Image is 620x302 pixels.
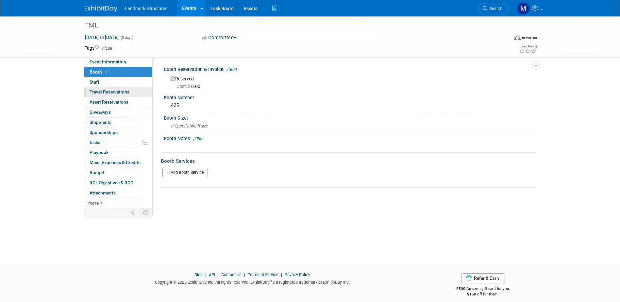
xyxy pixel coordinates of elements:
[514,35,521,40] img: Format-Inperson.png
[139,208,152,217] td: Toggle Event Tabs
[84,188,152,198] a: Attachments
[105,70,108,74] i: Booth reservation complete
[84,118,152,127] a: Shipments
[430,292,536,297] div: $150 off for them.
[164,64,536,73] div: Booth Reservation & Invoice:
[176,84,203,89] span: 0.00
[90,160,141,165] span: Misc. Expenses & Credits
[84,108,152,117] a: Giveaways
[84,77,152,87] a: Staff
[90,170,104,175] span: Budget
[89,140,100,145] span: Tasks
[84,97,152,107] a: Asset Reservations
[226,67,237,72] a: Edit
[164,93,536,101] div: Booth Number:
[522,35,537,40] div: In-Person
[248,272,278,277] a: Terms of Service
[84,138,152,148] a: Tasks
[90,99,128,105] span: Asset Reservations
[285,272,310,277] a: Privacy Policy
[169,100,531,110] div: 425
[90,89,129,94] span: Travel Reservations
[85,278,421,285] div: Copyright © 2025 ExhibitDay, Inc. All rights reserved. ExhibitDay is a registered trademark of Ex...
[84,168,152,178] a: Budget
[90,59,126,64] span: Event Information
[84,158,152,168] a: Misc. Expenses & Credits
[171,124,208,128] span: Specify booth size
[84,148,152,158] a: Playbook
[194,272,203,277] a: Blog
[161,158,536,165] div: Booth Services
[84,57,152,67] a: Event Information
[221,272,242,277] a: Contact Us
[478,3,509,14] a: Search
[164,134,536,142] div: Booth Notes:
[517,2,529,15] img: Maryann Tijerina
[128,208,139,217] td: Personalize Event Tab Strip
[519,45,537,48] div: Event Rating
[204,272,208,277] span: |
[90,120,111,125] span: Shipments
[430,282,536,297] div: $500 Amazon gift card for you,
[90,69,109,75] span: Booth
[162,168,208,177] a: Add Booth Service
[102,46,112,51] a: Edit
[169,74,531,90] div: Reserved
[125,6,168,11] span: Landmark Structures
[83,20,499,31] div: TML
[84,67,152,77] a: Booth
[216,272,220,277] span: |
[193,137,204,141] a: Edit
[85,34,119,40] span: [DATE] [DATE]
[85,6,117,12] img: ExhibitDay
[269,279,272,283] sup: ®
[120,36,134,40] span: (3 days)
[243,272,247,277] span: |
[90,79,99,85] span: Staff
[84,198,152,208] a: more
[84,128,152,138] a: Sponsorships
[90,180,133,185] span: ROI, Objectives & ROO
[176,84,191,89] span: Cost: $
[279,272,284,277] span: |
[470,34,537,44] div: Event Format
[88,200,99,206] span: more
[85,45,112,51] td: Tags
[99,35,105,40] span: to
[461,273,504,283] a: Refer & Earn
[200,34,239,41] button: Committed
[90,130,118,135] span: Sponsorships
[84,87,152,97] a: Travel Reservations
[84,178,152,188] a: ROI, Objectives & ROO
[209,272,215,277] a: API
[164,113,536,121] div: Booth Size:
[90,109,111,115] span: Giveaways
[90,150,109,155] span: Playbook
[90,190,116,195] span: Attachments
[487,6,502,11] span: Search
